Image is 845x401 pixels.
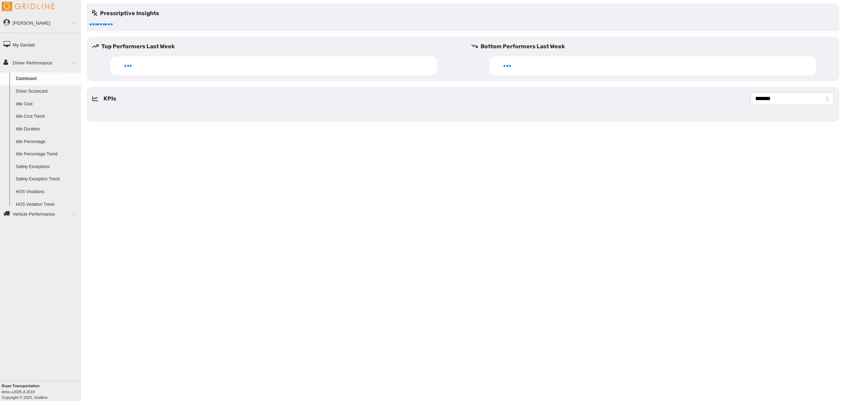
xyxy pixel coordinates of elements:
[13,73,81,85] a: Dashboard
[13,198,81,211] a: HOS Violation Trend
[13,85,81,98] a: Driver Scorecard
[2,383,81,400] div: Copyright © 2025, Gridline
[92,42,460,51] h5: Top Performers Last Week
[13,148,81,161] a: Idle Percentage Trend
[13,136,81,148] a: Idle Percentage
[13,98,81,111] a: Idle Cost
[471,42,839,51] h5: Bottom Performers Last Week
[13,123,81,136] a: Idle Duration
[92,9,159,18] h5: Prescriptive Insights
[2,390,35,394] i: beta v.2025.4.2019
[104,94,116,103] h5: KPIs
[13,110,81,123] a: Idle Cost Trend
[13,186,81,198] a: HOS Violations
[13,161,81,173] a: Safety Exceptions
[13,173,81,186] a: Safety Exception Trend
[2,2,55,11] img: Gridline
[2,384,40,388] b: Ruan Transportation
